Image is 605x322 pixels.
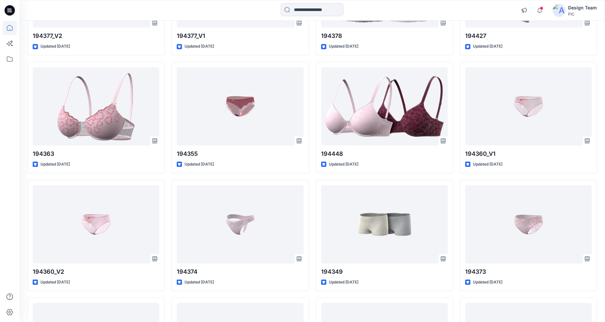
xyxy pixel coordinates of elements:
[465,31,592,40] p: 194427
[473,43,502,50] p: Updated [DATE]
[40,279,70,286] p: Updated [DATE]
[473,279,502,286] p: Updated [DATE]
[33,31,159,40] p: 194377_V2
[177,267,303,276] p: 194374
[185,161,214,168] p: Updated [DATE]
[465,267,592,276] p: 194373
[465,149,592,158] p: 194360_V1
[321,267,448,276] p: 194349
[177,149,303,158] p: 194355
[177,31,303,40] p: 194377_V1
[33,67,159,145] a: 194363
[33,267,159,276] p: 194360_V2
[465,185,592,263] a: 194373
[33,149,159,158] p: 194363
[568,4,597,12] div: Design Team
[177,67,303,145] a: 194355
[177,185,303,263] a: 194374
[321,185,448,263] a: 194349
[553,4,566,17] img: avatar
[329,43,358,50] p: Updated [DATE]
[185,43,214,50] p: Updated [DATE]
[321,67,448,145] a: 194448
[329,279,358,286] p: Updated [DATE]
[185,279,214,286] p: Updated [DATE]
[33,185,159,263] a: 194360_V2
[329,161,358,168] p: Updated [DATE]
[473,161,502,168] p: Updated [DATE]
[568,12,597,17] div: PIC
[321,149,448,158] p: 194448
[40,161,70,168] p: Updated [DATE]
[465,67,592,145] a: 194360_V1
[321,31,448,40] p: 194378
[40,43,70,50] p: Updated [DATE]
